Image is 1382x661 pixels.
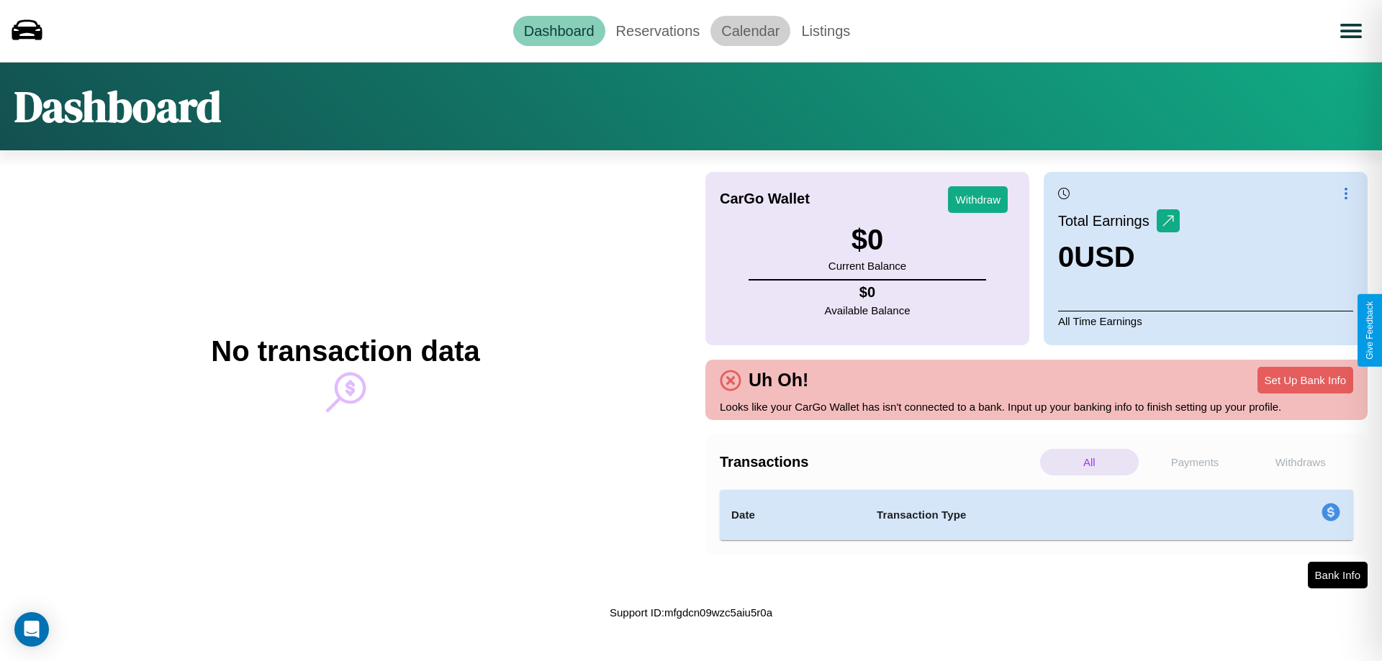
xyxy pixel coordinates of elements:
p: Looks like your CarGo Wallet has isn't connected to a bank. Input up your banking info to finish ... [720,397,1353,416]
h4: Uh Oh! [741,370,816,391]
h4: Transactions [720,454,1036,470]
p: All [1040,449,1139,475]
div: Open Intercom Messenger [14,612,49,647]
div: Give Feedback [1365,301,1375,360]
p: Payments [1146,449,1245,475]
h3: $ 0 [828,224,906,256]
button: Set Up Bank Info [1257,367,1353,393]
h4: Transaction Type [877,506,1203,524]
a: Calendar [710,16,790,46]
h4: $ 0 [825,284,911,301]
a: Reservations [605,16,711,46]
a: Dashboard [513,16,605,46]
p: Support ID: mfgdcn09wzc5aiu5r0a [610,603,772,622]
p: Withdraws [1251,449,1350,475]
p: Total Earnings [1058,208,1157,234]
button: Open menu [1331,11,1371,51]
h1: Dashboard [14,77,221,136]
p: Available Balance [825,301,911,320]
a: Listings [790,16,861,46]
h4: Date [731,506,854,524]
p: Current Balance [828,256,906,275]
p: All Time Earnings [1058,311,1353,331]
h2: No transaction data [211,335,479,368]
h4: CarGo Wallet [720,191,810,207]
button: Withdraw [948,186,1008,213]
h3: 0 USD [1058,241,1180,273]
button: Bank Info [1308,562,1368,588]
table: simple table [720,490,1353,540]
